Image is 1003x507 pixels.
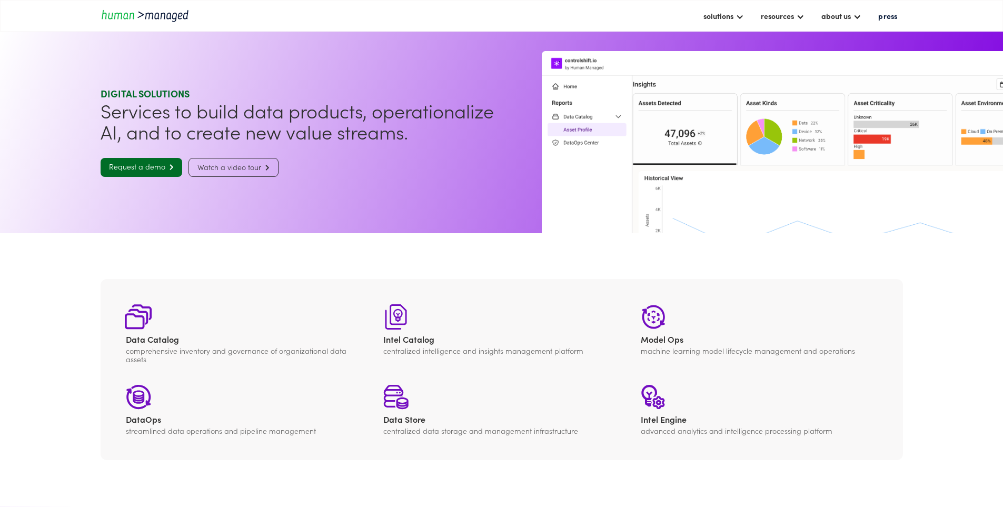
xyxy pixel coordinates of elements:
[126,426,362,435] div: streamlined data operations and pipeline management
[383,304,620,363] a: Intel Catalogcentralized intelligence and insights management platform
[383,384,620,435] a: Data Storecentralized data storage and management infrastructure
[126,334,362,344] div: Data Catalog
[126,304,362,363] a: Data Catalogcomprehensive inventory and governance of organizational data assets
[383,346,620,355] div: centralized intelligence and insights management platform
[821,9,851,22] div: about us
[165,164,174,171] span: 
[756,7,810,25] div: resources
[101,100,498,142] h1: Services to build data products, operationalize AI, and to create new value streams.
[101,87,498,100] div: Digital SOLUTIONS
[641,304,877,363] a: Model Opsmachine learning model lifecycle management and operations
[641,346,877,355] div: machine learning model lifecycle management and operations
[126,346,362,363] div: comprehensive inventory and governance of organizational data assets
[641,426,877,435] div: advanced analytics and intelligence processing platform
[383,414,620,424] div: Data Store
[873,7,902,25] a: press
[641,384,877,435] a: Intel Engineadvanced analytics and intelligence processing platform
[101,8,195,23] a: home
[261,164,270,171] span: 
[188,158,279,177] a: Watch a video tour
[761,9,794,22] div: resources
[383,426,620,435] div: centralized data storage and management infrastructure
[698,7,749,25] div: solutions
[383,334,620,344] div: Intel Catalog
[816,7,867,25] div: about us
[641,334,877,344] div: Model Ops
[101,158,182,177] a: Request a demo
[126,414,362,424] div: DataOps
[641,414,877,424] div: Intel Engine
[126,384,362,435] a: DataOpsstreamlined data operations and pipeline management
[703,9,733,22] div: solutions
